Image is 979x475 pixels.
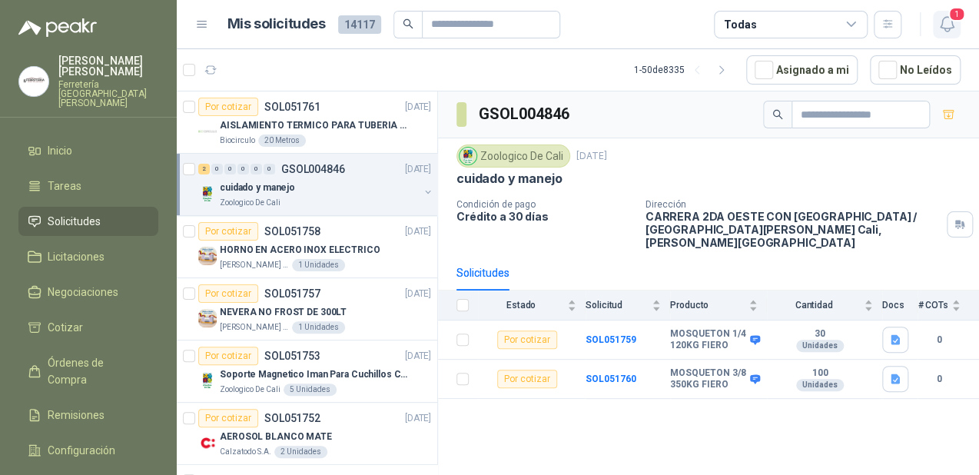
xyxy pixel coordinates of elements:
button: No Leídos [870,55,961,85]
a: 2 0 0 0 0 0 GSOL004846[DATE] Company Logocuidado y manejoZoologico De Cali [198,160,434,209]
button: 1 [933,11,961,38]
span: Negociaciones [48,284,118,301]
p: [DATE] [405,411,431,426]
b: MOSQUETON 3/8 350KG FIERO [670,367,746,391]
div: 1 - 50 de 8335 [634,58,734,82]
h1: Mis solicitudes [227,13,326,35]
p: CARRERA 2DA OESTE CON [GEOGRAPHIC_DATA] / [GEOGRAPHIC_DATA][PERSON_NAME] Cali , [PERSON_NAME][GEO... [645,210,941,249]
p: SOL051753 [264,350,320,361]
p: [DATE] [405,100,431,115]
img: Company Logo [198,309,217,327]
span: Inicio [48,142,72,159]
span: 1 [948,7,965,22]
th: Cantidad [767,291,882,321]
p: [DATE] [405,162,431,177]
span: Cotizar [48,319,83,336]
img: Logo peakr [18,18,97,37]
span: Remisiones [48,407,105,424]
span: Tareas [48,178,81,194]
a: SOL051759 [586,334,636,345]
span: Licitaciones [48,248,105,265]
span: Solicitudes [48,213,101,230]
div: 20 Metros [258,135,306,147]
div: 2 [198,164,210,174]
p: [DATE] [405,349,431,364]
div: 0 [251,164,262,174]
p: Dirección [645,199,941,210]
th: Estado [478,291,586,321]
div: Por cotizar [198,284,258,303]
div: Zoologico De Cali [456,144,570,168]
span: Cantidad [767,300,861,311]
div: Por cotizar [497,370,557,388]
p: SOL051757 [264,288,320,299]
span: # COTs [918,300,948,311]
div: 2 Unidades [274,446,327,458]
a: Tareas [18,171,158,201]
a: Por cotizarSOL051757[DATE] Company LogoNEVERA NO FROST DE 300LT[PERSON_NAME] Foods S.A.1 Unidades [177,278,437,340]
th: Producto [670,291,767,321]
a: Por cotizarSOL051752[DATE] Company LogoAEROSOL BLANCO MATECalzatodo S.A.2 Unidades [177,403,437,465]
a: Cotizar [18,313,158,342]
p: [PERSON_NAME] Foods S.A. [220,259,289,271]
a: SOL051760 [586,374,636,384]
img: Company Logo [198,247,217,265]
p: SOL051758 [264,226,320,237]
p: Condición de pago [456,199,633,210]
b: MOSQUETON 1/4 120KG FIERO [670,328,746,352]
p: Soporte Magnetico Iman Para Cuchillos Cocina 37.5 Cm De Lujo [220,367,411,382]
p: GSOL004846 [281,164,345,174]
div: 0 [237,164,249,174]
p: [PERSON_NAME] Foods S.A. [220,321,289,334]
a: Configuración [18,436,158,465]
p: cuidado y manejo [456,171,562,187]
a: Órdenes de Compra [18,348,158,394]
span: Órdenes de Compra [48,354,144,388]
p: AEROSOL BLANCO MATE [220,430,332,444]
p: Biocirculo [220,135,255,147]
p: Ferretería [GEOGRAPHIC_DATA][PERSON_NAME] [58,80,158,108]
div: Por cotizar [497,331,557,349]
img: Company Logo [198,433,217,452]
div: Por cotizar [198,98,258,116]
div: Unidades [796,340,844,352]
p: [DATE] [405,287,431,301]
a: Inicio [18,136,158,165]
div: 0 [224,164,236,174]
div: 1 Unidades [292,259,345,271]
div: Unidades [796,379,844,391]
span: Solicitud [586,300,649,311]
p: HORNO EN ACERO INOX ELECTRICO [220,243,380,257]
span: Producto [670,300,745,311]
b: 100 [767,367,873,380]
div: Por cotizar [198,347,258,365]
span: 14117 [338,15,381,34]
span: search [403,18,413,29]
p: Calzatodo S.A. [220,446,271,458]
img: Company Logo [198,371,217,390]
p: cuidado y manejo [220,181,295,195]
a: Negociaciones [18,277,158,307]
p: Zoologico De Cali [220,384,280,396]
p: AISLAMIENTO TERMICO PARA TUBERIA DE 8" [220,118,411,133]
img: Company Logo [198,122,217,141]
b: 30 [767,328,873,340]
p: [DATE] [576,149,607,164]
button: Asignado a mi [746,55,858,85]
div: Por cotizar [198,409,258,427]
th: Solicitud [586,291,670,321]
span: Estado [478,300,564,311]
p: Crédito a 30 días [456,210,633,223]
img: Company Logo [19,67,48,96]
a: Licitaciones [18,242,158,271]
span: search [772,109,783,120]
img: Company Logo [198,184,217,203]
p: SOL051752 [264,413,320,424]
th: Docs [882,291,918,321]
a: Por cotizarSOL051761[DATE] Company LogoAISLAMIENTO TERMICO PARA TUBERIA DE 8"Biocirculo20 Metros [177,91,437,154]
th: # COTs [918,291,979,321]
a: Por cotizarSOL051758[DATE] Company LogoHORNO EN ACERO INOX ELECTRICO[PERSON_NAME] Foods S.A.1 Uni... [177,216,437,278]
div: 0 [264,164,275,174]
div: Por cotizar [198,222,258,241]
